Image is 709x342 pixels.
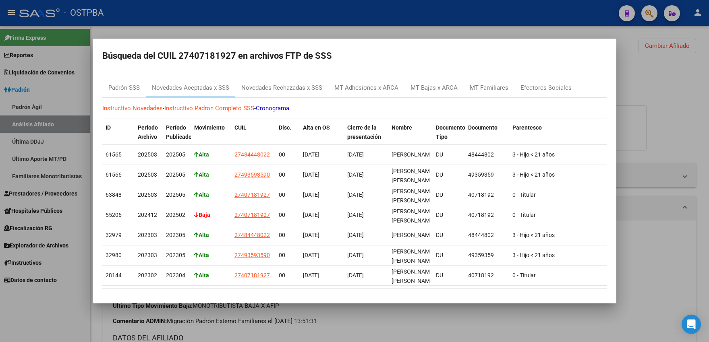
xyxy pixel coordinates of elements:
[279,210,296,220] div: 00
[106,232,122,238] span: 32979
[392,268,435,284] span: [PERSON_NAME] [PERSON_NAME]
[606,119,686,155] datatable-header-cell: Situacion Revista
[234,151,270,158] span: 27484448022
[303,124,330,131] span: Alta en OS
[334,83,398,93] div: MT Adhesiones x ARCA
[279,124,291,131] span: Disc.
[241,83,322,93] div: Novedades Rechazadas x SSS
[138,232,157,238] span: 202303
[465,119,509,155] datatable-header-cell: Documento
[468,210,506,220] div: 40718192
[234,192,270,198] span: 27407181927
[256,105,289,112] a: Cronograma
[279,170,296,179] div: 00
[279,251,296,260] div: 00
[138,272,157,278] span: 202302
[468,251,506,260] div: 49359359
[303,192,319,198] span: [DATE]
[279,190,296,200] div: 00
[166,171,185,178] span: 202505
[512,171,555,178] span: 3 - Hijo < 21 años
[512,272,536,278] span: 0 - Titular
[194,252,209,258] strong: Alta
[512,192,536,198] span: 0 - Titular
[392,168,435,183] span: [PERSON_NAME] [PERSON_NAME]
[303,212,319,218] span: [DATE]
[303,232,319,238] span: [DATE]
[194,192,209,198] strong: Alta
[152,83,229,93] div: Novedades Aceptadas x SSS
[512,252,555,258] span: 3 - Hijo < 21 años
[303,272,319,278] span: [DATE]
[164,105,254,112] a: Instructivo Padron Completo SSS
[138,212,157,218] span: 202412
[436,124,465,140] span: Documento Tipo
[468,124,498,131] span: Documento
[410,83,458,93] div: MT Bajas x ARCA
[194,171,209,178] strong: Alta
[166,124,192,140] span: Período Publicado
[106,252,122,258] span: 32980
[234,232,270,238] span: 27484448022
[347,124,381,140] span: Cierre de la presentación
[436,271,462,280] div: DU
[163,119,191,155] datatable-header-cell: Período Publicado
[234,124,247,131] span: CUIL
[279,271,296,280] div: 00
[347,232,364,238] span: [DATE]
[303,151,319,158] span: [DATE]
[102,119,135,155] datatable-header-cell: ID
[303,171,319,178] span: [DATE]
[138,192,157,198] span: 202503
[470,83,508,93] div: MT Familiares
[392,248,435,264] span: [PERSON_NAME] [PERSON_NAME]
[234,171,270,178] span: 27493593590
[138,252,157,258] span: 202303
[347,252,364,258] span: [DATE]
[138,124,158,140] span: Período Archivo
[436,150,462,159] div: DU
[682,315,701,334] div: Open Intercom Messenger
[191,119,231,155] datatable-header-cell: Movimiento
[276,119,300,155] datatable-header-cell: Disc.
[138,171,157,178] span: 202503
[392,124,412,131] span: Nombre
[512,212,536,218] span: 0 - Titular
[392,151,435,158] span: [PERSON_NAME]
[436,190,462,200] div: DU
[166,212,185,218] span: 202502
[166,151,185,158] span: 202505
[166,252,185,258] span: 202305
[194,272,209,278] strong: Alta
[106,212,122,218] span: 55206
[512,151,555,158] span: 3 - Hijo < 21 años
[392,208,435,224] span: [PERSON_NAME] [PERSON_NAME]
[106,272,122,278] span: 28144
[102,48,607,64] h2: Búsqueda del CUIL 27407181927 en archivos FTP de SSS
[231,119,276,155] datatable-header-cell: CUIL
[166,272,185,278] span: 202304
[138,151,157,158] span: 202503
[468,231,506,240] div: 48444802
[436,170,462,179] div: DU
[300,119,344,155] datatable-header-cell: Alta en OS
[512,232,555,238] span: 3 - Hijo < 21 años
[102,105,163,112] a: Instructivo Novedades
[436,210,462,220] div: DU
[344,119,388,155] datatable-header-cell: Cierre de la presentación
[194,124,225,131] span: Movimiento
[436,251,462,260] div: DU
[279,231,296,240] div: 00
[392,232,435,238] span: [PERSON_NAME]
[347,272,364,278] span: [DATE]
[433,119,465,155] datatable-header-cell: Documento Tipo
[194,151,209,158] strong: Alta
[194,212,210,218] strong: Baja
[106,192,122,198] span: 63848
[166,192,185,198] span: 202505
[347,212,364,218] span: [DATE]
[347,192,364,198] span: [DATE]
[102,104,607,113] p: - -
[234,212,270,218] span: 27407181927
[106,124,111,131] span: ID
